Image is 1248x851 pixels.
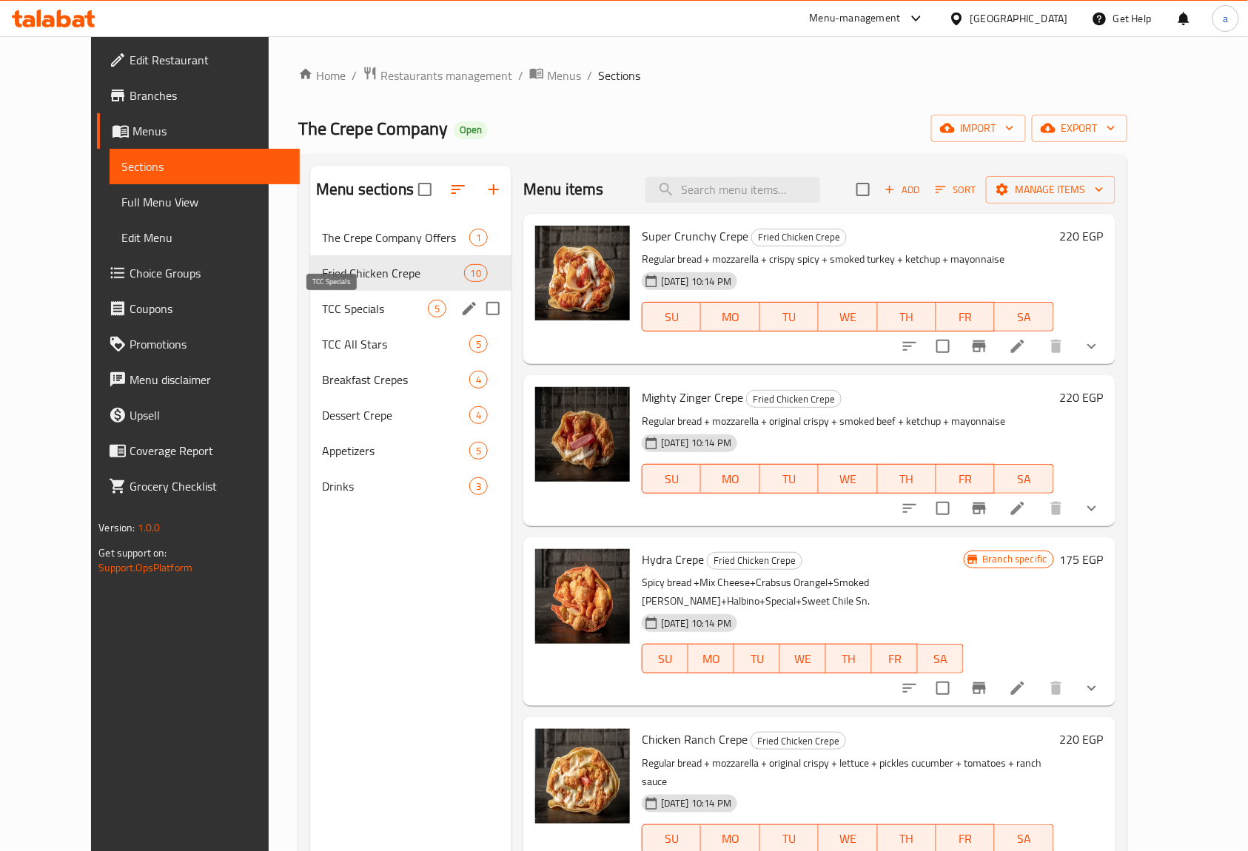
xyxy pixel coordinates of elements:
span: 5 [429,302,446,316]
button: Add section [476,172,511,207]
img: Mighty Zinger Crepe [535,387,630,482]
span: MO [707,306,754,328]
span: Open [454,124,488,136]
span: TU [766,306,813,328]
h2: Menu items [523,178,604,201]
button: SU [642,302,701,332]
button: Branch-specific-item [962,491,997,526]
span: Select all sections [409,174,440,205]
span: Sort sections [440,172,476,207]
button: SA [918,644,964,673]
a: Edit menu item [1009,499,1027,517]
button: WE [819,302,877,332]
span: TCC All Stars [322,335,469,353]
a: Edit Menu [110,220,300,255]
span: SA [1001,306,1047,328]
span: The Crepe Company Offers [322,229,469,246]
span: SA [1001,468,1047,490]
div: items [469,229,488,246]
div: items [469,442,488,460]
span: Fried Chicken Crepe [751,733,845,750]
span: Fried Chicken Crepe [747,391,841,408]
p: Regular bread + mozzarella + original crispy + lettuce + pickles cucumber + tomatoes + ranch sauce [642,754,1054,791]
button: sort-choices [892,491,927,526]
li: / [518,67,523,84]
button: MO [701,464,759,494]
svg: Show Choices [1083,499,1101,517]
span: 1.0.0 [138,518,161,537]
span: Fried Chicken Crepe [708,552,802,569]
button: TU [760,464,819,494]
button: Branch-specific-item [962,329,997,364]
div: Fried Chicken Crepe [707,552,802,570]
img: Chicken Ranch Crepe [535,729,630,824]
span: a [1223,10,1228,27]
span: SA [924,648,958,670]
span: FR [878,648,912,670]
button: delete [1039,491,1074,526]
span: MO [707,468,754,490]
p: Spicy bread +Mix Cheese+Crabsus Orangel+Smoked [PERSON_NAME]+Halbino+Special+Sweet Chile Sn. [642,573,964,610]
span: Select to update [927,493,959,524]
button: TH [878,302,936,332]
div: Fried Chicken Crepe [751,732,846,750]
span: WE [825,468,871,490]
span: Upsell [130,406,288,424]
span: export [1044,119,1116,138]
span: 1 [470,231,487,245]
a: Full Menu View [110,184,300,220]
li: / [352,67,357,84]
span: Hydra Crepe [642,548,704,571]
div: Drinks3 [310,468,511,504]
span: Manage items [998,181,1104,199]
button: TU [734,644,780,673]
svg: Show Choices [1083,679,1101,697]
button: show more [1074,329,1110,364]
button: MO [688,644,734,673]
button: MO [701,302,759,332]
button: SU [642,464,701,494]
span: TCC Specials [322,300,428,317]
a: Edit menu item [1009,679,1027,697]
span: Drinks [322,477,469,495]
span: Mighty Zinger Crepe [642,386,743,408]
button: Branch-specific-item [962,670,997,706]
span: [DATE] 10:14 PM [655,436,737,450]
a: Menus [529,66,581,85]
span: SU [648,306,695,328]
span: Sections [121,158,288,175]
h6: 220 EGP [1060,226,1104,246]
a: Support.OpsPlatform [98,558,192,577]
span: Sort [936,181,976,198]
span: 5 [470,337,487,351]
span: Sort items [926,178,986,201]
div: items [428,300,446,317]
span: Sections [598,67,640,84]
button: FR [936,464,995,494]
div: Appetizers [322,442,469,460]
span: SA [1001,828,1047,850]
span: Promotions [130,335,288,353]
a: Promotions [97,326,300,362]
button: TH [878,464,936,494]
div: items [469,406,488,424]
div: items [464,264,488,282]
span: TH [884,468,930,490]
a: Menu disclaimer [97,362,300,397]
span: FR [942,828,989,850]
div: Breakfast Crepes4 [310,362,511,397]
button: import [931,115,1026,142]
button: delete [1039,329,1074,364]
span: Select to update [927,331,959,362]
div: TCC All Stars5 [310,326,511,362]
span: Branches [130,87,288,104]
a: Restaurants management [363,66,512,85]
p: Regular bread + mozzarella + crispy spicy + smoked turkey + ketchup + mayonnaise [642,250,1054,269]
button: show more [1074,491,1110,526]
span: 4 [470,408,487,423]
span: TH [884,306,930,328]
span: [DATE] 10:14 PM [655,796,737,810]
button: TH [826,644,872,673]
